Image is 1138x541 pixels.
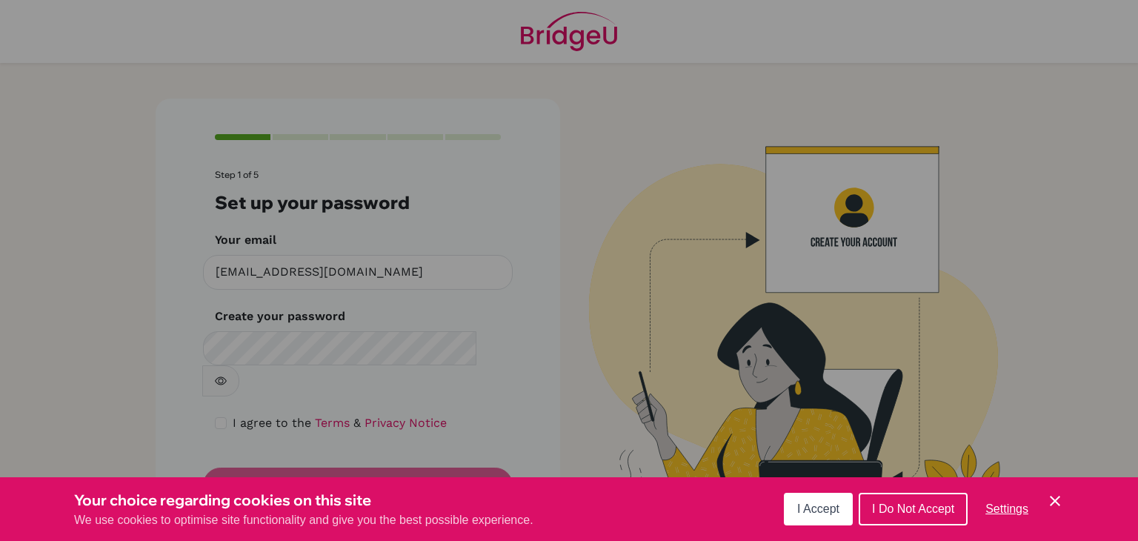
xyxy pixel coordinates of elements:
h3: Your choice regarding cookies on this site [74,489,533,511]
button: I Do Not Accept [859,493,968,525]
span: I Do Not Accept [872,502,954,515]
button: I Accept [784,493,853,525]
p: We use cookies to optimise site functionality and give you the best possible experience. [74,511,533,529]
span: I Accept [797,502,839,515]
button: Save and close [1046,492,1064,510]
button: Settings [974,494,1040,524]
span: Settings [985,502,1028,515]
